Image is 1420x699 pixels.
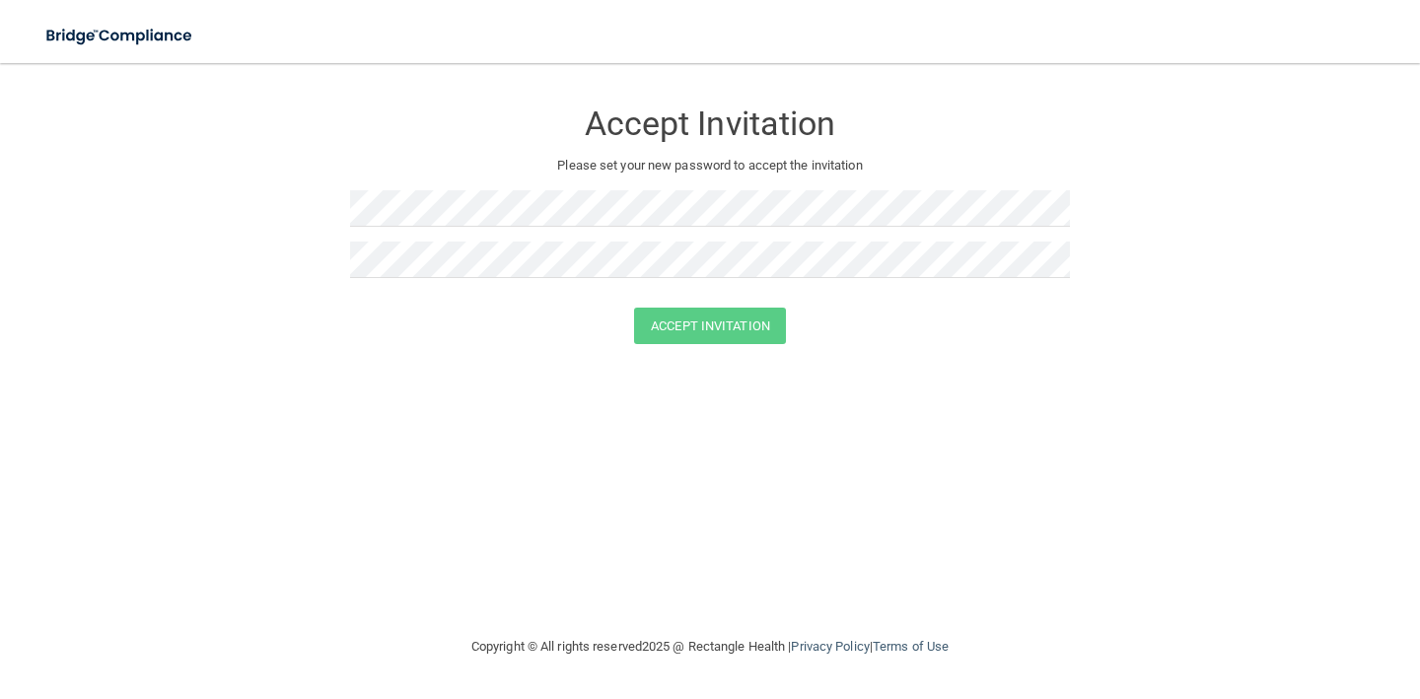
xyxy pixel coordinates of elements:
button: Accept Invitation [634,308,786,344]
img: bridge_compliance_login_screen.278c3ca4.svg [30,16,211,56]
a: Privacy Policy [791,639,869,654]
p: Please set your new password to accept the invitation [365,154,1055,177]
div: Copyright © All rights reserved 2025 @ Rectangle Health | | [350,615,1070,678]
a: Terms of Use [873,639,949,654]
h3: Accept Invitation [350,105,1070,142]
